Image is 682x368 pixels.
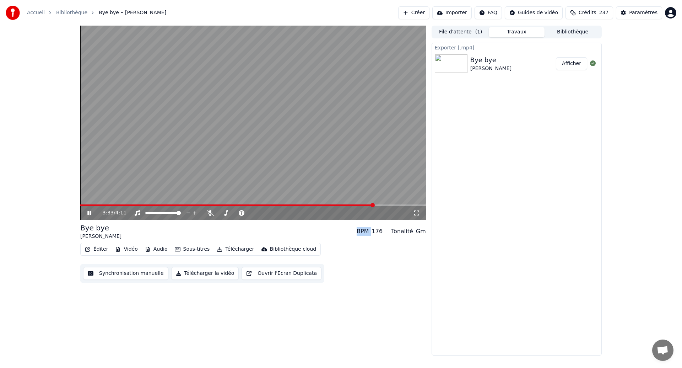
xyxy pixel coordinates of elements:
[652,340,673,361] div: Ouvrir le chat
[242,267,321,280] button: Ouvrir l'Ecran Duplicata
[171,267,239,280] button: Télécharger la vidéo
[556,57,587,70] button: Afficher
[80,233,121,240] div: [PERSON_NAME]
[142,244,170,254] button: Audio
[99,9,166,16] span: Bye bye • [PERSON_NAME]
[475,6,502,19] button: FAQ
[82,244,111,254] button: Éditer
[112,244,140,254] button: Vidéo
[115,209,126,217] span: 4:11
[545,27,601,37] button: Bibliothèque
[391,227,413,236] div: Tonalité
[505,6,563,19] button: Guides de vidéo
[103,209,120,217] div: /
[475,28,482,36] span: ( 1 )
[80,223,121,233] div: Bye bye
[565,6,613,19] button: Crédits237
[372,227,383,236] div: 176
[599,9,608,16] span: 237
[357,227,369,236] div: BPM
[27,9,166,16] nav: breadcrumb
[470,55,511,65] div: Bye bye
[432,43,601,52] div: Exporter [.mp4]
[270,246,316,253] div: Bibliothèque cloud
[470,65,511,72] div: [PERSON_NAME]
[416,227,426,236] div: Gm
[489,27,545,37] button: Travaux
[83,267,168,280] button: Synchronisation manuelle
[398,6,429,19] button: Créer
[103,209,114,217] span: 3:33
[579,9,596,16] span: Crédits
[56,9,87,16] a: Bibliothèque
[616,6,662,19] button: Paramètres
[6,6,20,20] img: youka
[433,27,489,37] button: File d'attente
[432,6,472,19] button: Importer
[172,244,213,254] button: Sous-titres
[27,9,45,16] a: Accueil
[629,9,657,16] div: Paramètres
[214,244,257,254] button: Télécharger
